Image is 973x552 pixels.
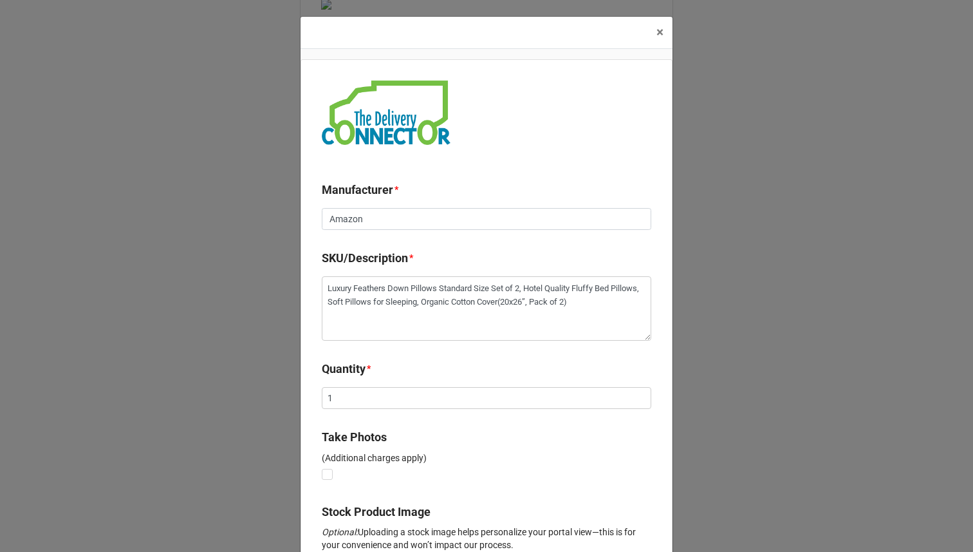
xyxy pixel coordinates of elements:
[322,503,431,521] label: Stock Product Image
[322,276,651,341] textarea: Luxury Feathers Down Pillows Standard Size Set of 2, Hotel Quality Fluffy Bed Pillows, Soft Pillo...
[322,249,408,267] label: SKU/Description
[322,81,450,146] img: AXST3cTXY+adAAAAAElFTkSuQmCC
[322,428,387,446] label: Take Photos
[656,24,663,40] span: ×
[322,181,393,199] label: Manufacturer
[322,360,366,378] label: Quantity
[322,526,651,551] p: Uploading a stock image helps personalize your portal view—this is for your convenience and won’t...
[322,452,651,464] p: (Additional charges apply)
[322,527,358,537] em: Optional:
